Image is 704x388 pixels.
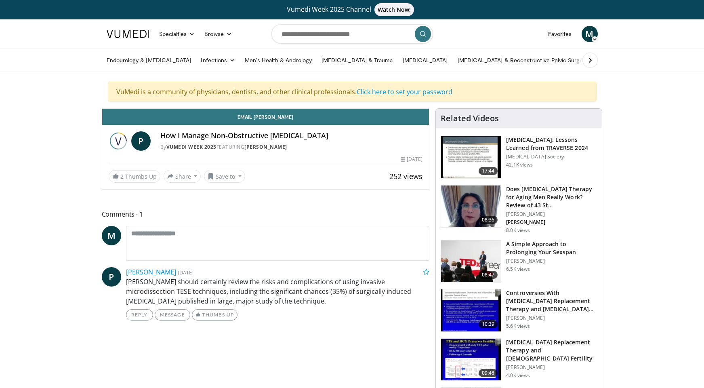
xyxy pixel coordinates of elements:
img: 418933e4-fe1c-4c2e-be56-3ce3ec8efa3b.150x105_q85_crop-smart_upscale.jpg [441,289,501,331]
a: P [102,267,121,287]
p: [MEDICAL_DATA] Society [506,154,597,160]
a: Specialties [154,26,200,42]
p: [PERSON_NAME] [506,258,597,264]
h4: How I Manage Non-Obstructive [MEDICAL_DATA] [160,131,423,140]
a: 2 Thumbs Up [109,170,160,183]
span: 08:36 [479,216,498,224]
small: [DATE] [178,269,193,276]
img: 4d4bce34-7cbb-4531-8d0c-5308a71d9d6c.150x105_q85_crop-smart_upscale.jpg [441,186,501,228]
p: 8.0K views [506,227,530,234]
p: [PERSON_NAME] [506,364,597,371]
p: 5.6K views [506,323,530,329]
button: Save to [204,170,245,183]
h4: Related Videos [441,114,499,123]
div: VuMedi is a community of physicians, dentists, and other clinical professionals. [108,82,597,102]
a: Men’s Health & Andrology [240,52,317,68]
a: Message [155,309,190,321]
a: [PERSON_NAME] [244,143,287,150]
a: 09:48 [MEDICAL_DATA] Replacement Therapy and [DEMOGRAPHIC_DATA] Fertility [PERSON_NAME] 4.0K views [441,338,597,381]
a: Reply [126,309,153,321]
a: Vumedi Week 2025 ChannelWatch Now! [108,3,597,16]
button: Share [164,170,201,183]
a: Email [PERSON_NAME] [102,109,429,125]
div: By FEATURING [160,143,423,151]
p: 42.1K views [506,162,533,168]
img: Vumedi Week 2025 [109,131,128,151]
span: 252 views [389,171,422,181]
span: Watch Now! [374,3,414,16]
a: Click here to set your password [357,87,452,96]
p: 4.0K views [506,372,530,379]
a: 10:39 Controversies With [MEDICAL_DATA] Replacement Therapy and [MEDICAL_DATA] Can… [PERSON_NAME]... [441,289,597,332]
div: [DATE] [401,156,422,163]
span: 08:47 [479,271,498,279]
a: Favorites [543,26,577,42]
img: VuMedi Logo [107,30,149,38]
h3: A Simple Approach to Prolonging Your Sexspan [506,240,597,256]
img: 1317c62a-2f0d-4360-bee0-b1bff80fed3c.150x105_q85_crop-smart_upscale.jpg [441,136,501,178]
h3: [MEDICAL_DATA] Replacement Therapy and [DEMOGRAPHIC_DATA] Fertility [506,338,597,363]
a: M [582,26,598,42]
a: [MEDICAL_DATA] [398,52,453,68]
a: Infections [196,52,240,68]
a: 17:44 [MEDICAL_DATA]: Lessons Learned from TRAVERSE 2024 [MEDICAL_DATA] Society 42.1K views [441,136,597,179]
a: [MEDICAL_DATA] & Trauma [317,52,398,68]
h3: [MEDICAL_DATA]: Lessons Learned from TRAVERSE 2024 [506,136,597,152]
span: 2 [120,173,124,180]
input: Search topics, interventions [271,24,433,44]
a: 08:47 A Simple Approach to Prolonging Your Sexspan [PERSON_NAME] 6.5K views [441,240,597,283]
a: Browse [200,26,237,42]
img: 58e29ddd-d015-4cd9-bf96-f28e303b730c.150x105_q85_crop-smart_upscale.jpg [441,339,501,381]
span: 10:39 [479,320,498,328]
a: Thumbs Up [192,309,237,321]
a: [PERSON_NAME] [126,268,176,276]
a: [MEDICAL_DATA] & Reconstructive Pelvic Surgery [453,52,593,68]
h3: Controversies With [MEDICAL_DATA] Replacement Therapy and [MEDICAL_DATA] Can… [506,289,597,313]
h3: Does [MEDICAL_DATA] Therapy for Aging Men Really Work? Review of 43 St… [506,185,597,209]
p: [PERSON_NAME] [506,219,597,226]
a: P [131,131,151,151]
span: 17:44 [479,167,498,175]
a: 08:36 Does [MEDICAL_DATA] Therapy for Aging Men Really Work? Review of 43 St… [PERSON_NAME] [PERS... [441,185,597,234]
span: 09:48 [479,369,498,377]
p: 6.5K views [506,266,530,272]
a: M [102,226,121,245]
a: Endourology & [MEDICAL_DATA] [102,52,196,68]
img: c4bd4661-e278-4c34-863c-57c104f39734.150x105_q85_crop-smart_upscale.jpg [441,240,501,283]
p: [PERSON_NAME] [506,315,597,321]
a: Vumedi Week 2025 [166,143,216,150]
p: [PERSON_NAME] should certainly review the risks and complications of using invasive microdissecti... [126,277,430,306]
p: [PERSON_NAME] [506,211,597,217]
span: Comments 1 [102,209,430,219]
